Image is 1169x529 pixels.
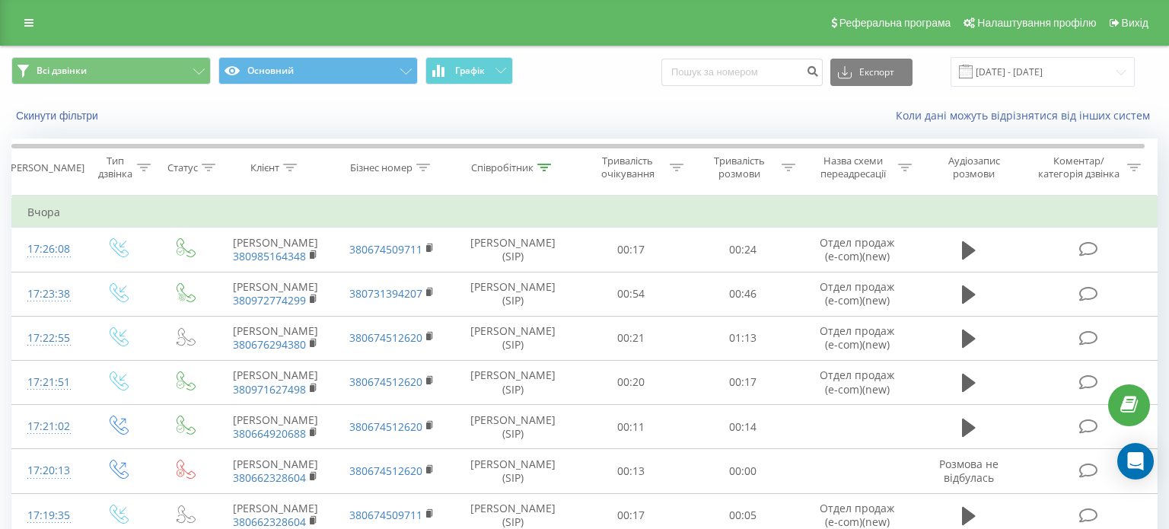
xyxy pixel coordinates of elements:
[799,228,916,272] td: Отдел продаж (e-com)(new)
[450,405,575,449] td: [PERSON_NAME] (SIP)
[687,360,799,404] td: 00:17
[37,65,87,77] span: Всі дзвінки
[450,360,575,404] td: [PERSON_NAME] (SIP)
[575,272,687,316] td: 00:54
[939,457,999,485] span: Розмова не відбулась
[701,155,778,180] div: Тривалість розмови
[661,59,823,86] input: Пошук за номером
[11,109,106,123] button: Скинути фільтри
[233,293,306,308] a: 380972774299
[1122,17,1148,29] span: Вихід
[1034,155,1123,180] div: Коментар/категорія дзвінка
[687,272,799,316] td: 00:46
[799,272,916,316] td: Отдел продаж (e-com)(new)
[233,515,306,529] a: 380662328604
[12,197,1158,228] td: Вчора
[575,316,687,360] td: 00:21
[8,161,84,174] div: [PERSON_NAME]
[27,368,68,397] div: 17:21:51
[450,272,575,316] td: [PERSON_NAME] (SIP)
[218,405,334,449] td: [PERSON_NAME]
[349,464,422,478] a: 380674512620
[233,337,306,352] a: 380676294380
[27,279,68,309] div: 17:23:38
[218,360,334,404] td: [PERSON_NAME]
[349,286,422,301] a: 380731394207
[687,228,799,272] td: 00:24
[233,426,306,441] a: 380664920688
[167,161,198,174] div: Статус
[471,161,534,174] div: Співробітник
[575,228,687,272] td: 00:17
[233,470,306,485] a: 380662328604
[27,456,68,486] div: 17:20:13
[589,155,666,180] div: Тривалість очікування
[250,161,279,174] div: Клієнт
[896,108,1158,123] a: Коли дані можуть відрізнятися вiд інших систем
[218,449,334,493] td: [PERSON_NAME]
[425,57,513,84] button: Графік
[349,242,422,257] a: 380674509711
[450,316,575,360] td: [PERSON_NAME] (SIP)
[11,57,211,84] button: Всі дзвінки
[575,360,687,404] td: 00:20
[27,412,68,441] div: 17:21:02
[97,155,133,180] div: Тип дзвінка
[218,272,334,316] td: [PERSON_NAME]
[799,316,916,360] td: Отдел продаж (e-com)(new)
[813,155,894,180] div: Назва схеми переадресації
[575,405,687,449] td: 00:11
[233,249,306,263] a: 380985164348
[349,508,422,522] a: 380674509711
[27,323,68,353] div: 17:22:55
[839,17,951,29] span: Реферальна програма
[455,65,485,76] span: Графік
[830,59,913,86] button: Експорт
[687,316,799,360] td: 01:13
[349,419,422,434] a: 380674512620
[1117,443,1154,480] div: Open Intercom Messenger
[929,155,1019,180] div: Аудіозапис розмови
[350,161,412,174] div: Бізнес номер
[450,449,575,493] td: [PERSON_NAME] (SIP)
[799,360,916,404] td: Отдел продаж (e-com)(new)
[233,382,306,397] a: 380971627498
[27,234,68,264] div: 17:26:08
[218,316,334,360] td: [PERSON_NAME]
[687,449,799,493] td: 00:00
[450,228,575,272] td: [PERSON_NAME] (SIP)
[218,57,418,84] button: Основний
[349,374,422,389] a: 380674512620
[349,330,422,345] a: 380674512620
[977,17,1096,29] span: Налаштування профілю
[575,449,687,493] td: 00:13
[687,405,799,449] td: 00:14
[218,228,334,272] td: [PERSON_NAME]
